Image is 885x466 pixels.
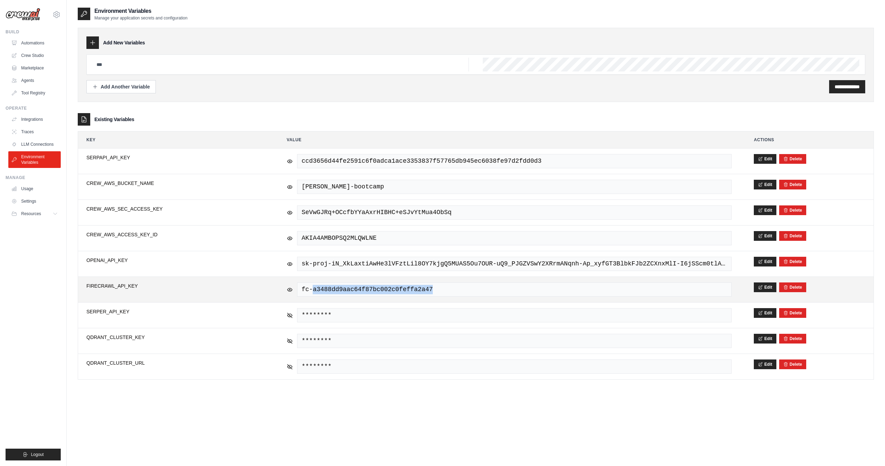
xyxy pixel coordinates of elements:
[297,257,732,271] span: sk-proj-iN_XkLaxtiAwHe3lVFztLil8OY7kjgQ5MUAS5Ou7OUR-uQ9_PJGZVSwY2XRrmANqnh-Ap_xyfGT3BlbkFJb2ZCXnx...
[783,285,802,290] button: Delete
[297,180,732,194] span: [PERSON_NAME]-bootcamp
[783,156,802,162] button: Delete
[8,75,61,86] a: Agents
[278,132,740,148] th: Value
[86,282,264,289] span: FIRECRAWL_API_KEY
[86,205,264,212] span: CREW_AWS_SEC_ACCESS_KEY
[8,208,61,219] button: Resources
[754,282,776,292] button: Edit
[8,37,61,49] a: Automations
[754,308,776,318] button: Edit
[8,126,61,137] a: Traces
[754,359,776,369] button: Edit
[8,151,61,168] a: Environment Variables
[783,233,802,239] button: Delete
[6,105,61,111] div: Operate
[783,310,802,316] button: Delete
[86,359,264,366] span: QDRANT_CLUSTER_URL
[86,180,264,187] span: CREW_AWS_BUCKET_NAME
[94,15,187,21] p: Manage your application secrets and configuration
[6,175,61,180] div: Manage
[94,7,187,15] h2: Environment Variables
[783,259,802,264] button: Delete
[8,139,61,150] a: LLM Connections
[6,8,40,21] img: Logo
[8,62,61,74] a: Marketplace
[86,154,264,161] span: SERPAPI_API_KEY
[297,154,732,168] span: ccd3656d44fe2591c6f0adca1ace3353837f57765db945ec6038fe97d2fdd0d3
[783,336,802,341] button: Delete
[86,257,264,264] span: OPENAI_API_KEY
[754,205,776,215] button: Edit
[754,257,776,266] button: Edit
[86,80,156,93] button: Add Another Variable
[103,39,145,46] h3: Add New Variables
[783,362,802,367] button: Delete
[94,116,134,123] h3: Existing Variables
[6,449,61,460] button: Logout
[86,334,264,341] span: QDRANT_CLUSTER_KEY
[297,282,732,297] span: fc-a3488dd9aac64f87bc002c0feffa2a47
[8,50,61,61] a: Crew Studio
[754,231,776,241] button: Edit
[297,231,732,245] span: AKIA4AMBOPSQ2MLQWLNE
[92,83,150,90] div: Add Another Variable
[21,211,41,217] span: Resources
[297,205,732,220] span: SeVwGJRq+OCcfbYYaAxrHIBHC+eSJvYtMua4ObSq
[754,154,776,164] button: Edit
[86,231,264,238] span: CREW_AWS_ACCESS_KEY_ID
[31,452,44,457] span: Logout
[8,183,61,194] a: Usage
[6,29,61,35] div: Build
[754,334,776,344] button: Edit
[8,196,61,207] a: Settings
[8,87,61,99] a: Tool Registry
[78,132,273,148] th: Key
[86,308,264,315] span: SERPER_API_KEY
[783,182,802,187] button: Delete
[745,132,874,148] th: Actions
[8,114,61,125] a: Integrations
[754,180,776,189] button: Edit
[783,207,802,213] button: Delete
